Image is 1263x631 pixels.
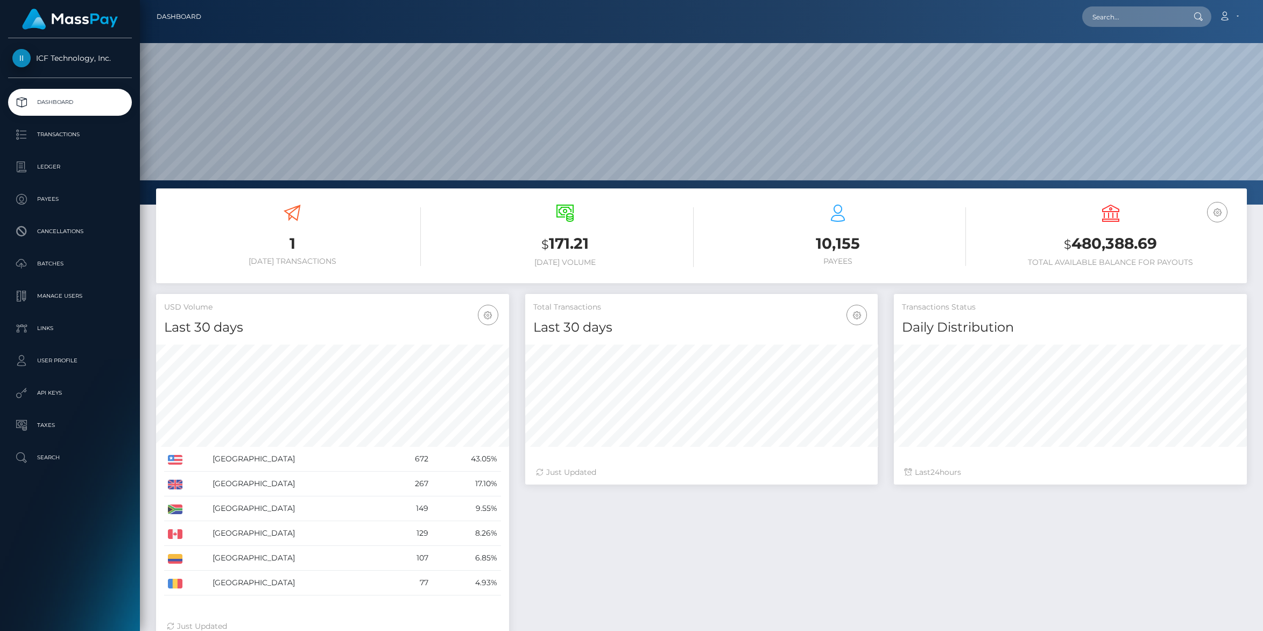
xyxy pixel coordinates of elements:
[432,571,500,595] td: 4.93%
[12,127,128,143] p: Transactions
[432,447,500,472] td: 43.05%
[8,444,132,471] a: Search
[209,546,390,571] td: [GEOGRAPHIC_DATA]
[8,53,132,63] span: ICF Technology, Inc.
[432,546,500,571] td: 6.85%
[8,283,132,310] a: Manage Users
[8,89,132,116] a: Dashboard
[8,218,132,245] a: Cancellations
[902,302,1239,313] h5: Transactions Status
[390,472,433,496] td: 267
[437,258,694,267] h6: [DATE] Volume
[12,320,128,336] p: Links
[8,121,132,148] a: Transactions
[12,159,128,175] p: Ledger
[12,288,128,304] p: Manage Users
[1082,6,1183,27] input: Search...
[168,554,182,564] img: CO.png
[12,223,128,240] p: Cancellations
[536,467,867,478] div: Just Updated
[12,353,128,369] p: User Profile
[437,233,694,255] h3: 171.21
[168,579,182,588] img: RO.png
[8,347,132,374] a: User Profile
[710,257,966,266] h6: Payees
[164,257,421,266] h6: [DATE] Transactions
[12,256,128,272] p: Batches
[432,521,500,546] td: 8.26%
[902,318,1239,337] h4: Daily Distribution
[1064,237,1071,252] small: $
[209,496,390,521] td: [GEOGRAPHIC_DATA]
[710,233,966,254] h3: 10,155
[12,385,128,401] p: API Keys
[8,250,132,277] a: Batches
[390,447,433,472] td: 672
[209,472,390,496] td: [GEOGRAPHIC_DATA]
[168,529,182,539] img: CA.png
[533,318,870,337] h4: Last 30 days
[390,496,433,521] td: 149
[930,467,940,477] span: 24
[12,417,128,433] p: Taxes
[8,380,132,406] a: API Keys
[12,49,31,67] img: ICF Technology, Inc.
[12,94,128,110] p: Dashboard
[432,496,500,521] td: 9.55%
[8,153,132,180] a: Ledger
[533,302,870,313] h5: Total Transactions
[164,318,501,337] h4: Last 30 days
[541,237,549,252] small: $
[209,447,390,472] td: [GEOGRAPHIC_DATA]
[209,521,390,546] td: [GEOGRAPHIC_DATA]
[390,571,433,595] td: 77
[168,504,182,514] img: ZA.png
[12,450,128,466] p: Search
[209,571,390,595] td: [GEOGRAPHIC_DATA]
[168,480,182,489] img: GB.png
[8,412,132,439] a: Taxes
[432,472,500,496] td: 17.10%
[22,9,118,30] img: MassPay Logo
[8,186,132,213] a: Payees
[164,302,501,313] h5: USD Volume
[982,233,1239,255] h3: 480,388.69
[8,315,132,342] a: Links
[390,521,433,546] td: 129
[982,258,1239,267] h6: Total Available Balance for Payouts
[168,455,182,465] img: US.png
[905,467,1236,478] div: Last hours
[164,233,421,254] h3: 1
[157,5,201,28] a: Dashboard
[12,191,128,207] p: Payees
[390,546,433,571] td: 107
